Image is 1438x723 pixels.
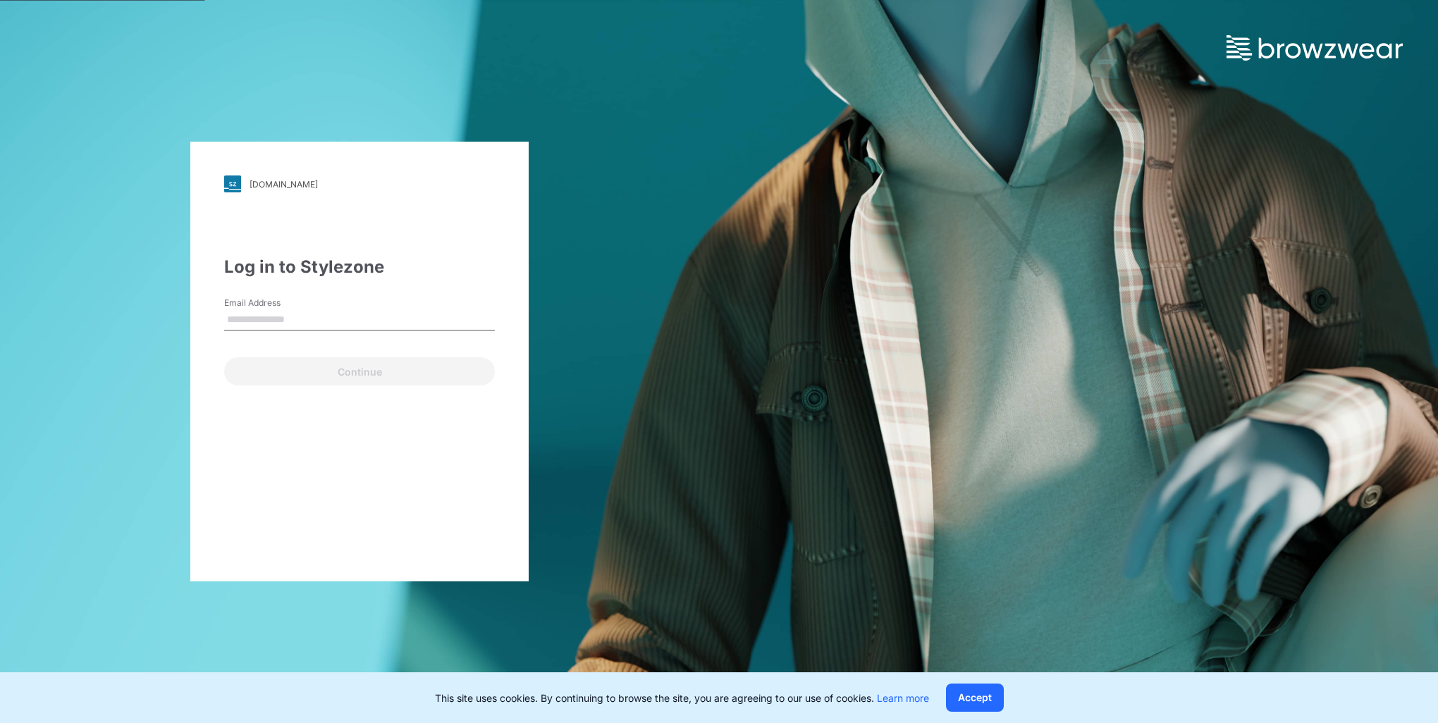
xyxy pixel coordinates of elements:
[224,297,323,309] label: Email Address
[250,179,318,190] div: [DOMAIN_NAME]
[224,175,495,192] a: [DOMAIN_NAME]
[877,692,929,704] a: Learn more
[946,684,1004,712] button: Accept
[435,691,929,705] p: This site uses cookies. By continuing to browse the site, you are agreeing to our use of cookies.
[224,175,241,192] img: svg+xml;base64,PHN2ZyB3aWR0aD0iMjgiIGhlaWdodD0iMjgiIHZpZXdCb3g9IjAgMCAyOCAyOCIgZmlsbD0ibm9uZSIgeG...
[1227,35,1403,61] img: browzwear-logo.73288ffb.svg
[224,254,495,280] div: Log in to Stylezone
